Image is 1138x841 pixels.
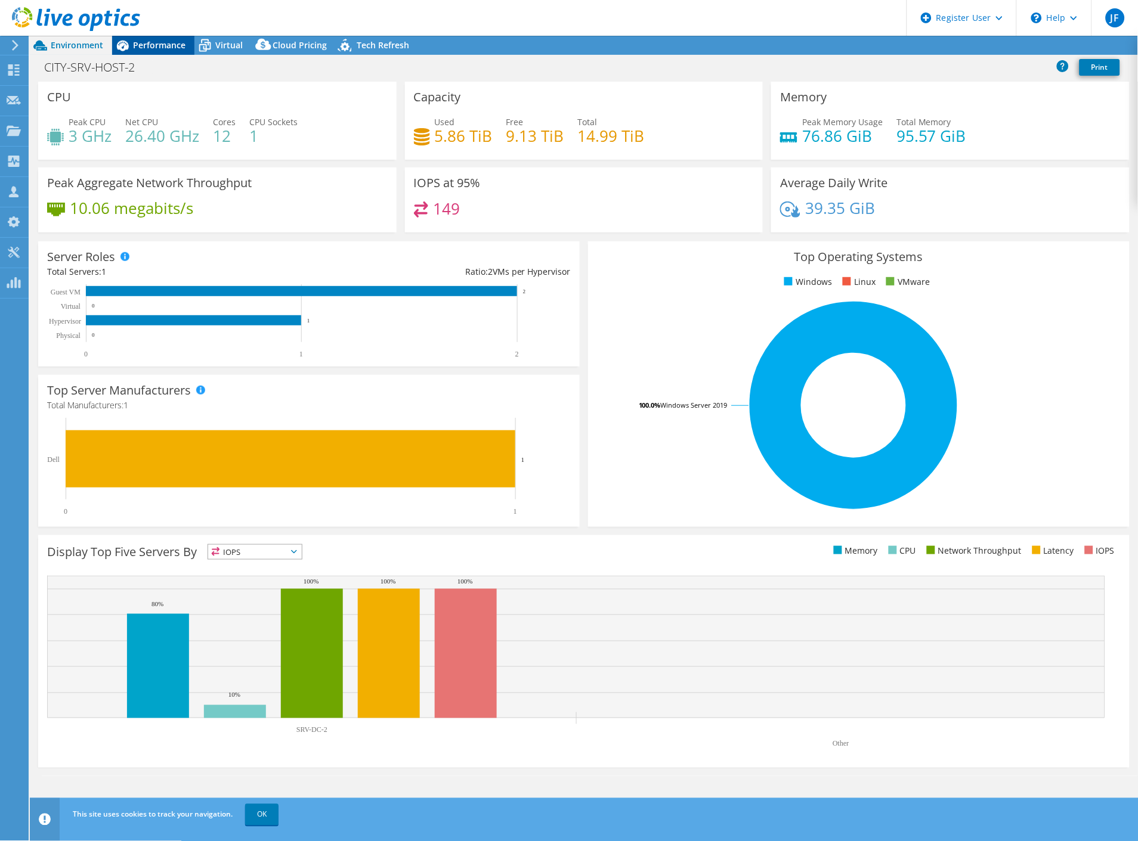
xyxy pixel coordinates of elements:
text: 0 [92,303,95,309]
text: Hypervisor [49,317,81,325]
span: Total Memory [896,116,951,128]
h4: 95.57 GiB [896,129,966,142]
span: Net CPU [125,116,158,128]
text: 2 [515,350,519,358]
h3: IOPS at 95% [414,176,481,190]
h4: Total Manufacturers: [47,399,571,412]
h4: 26.40 GHz [125,129,199,142]
text: 1 [307,318,310,324]
li: Linux [840,275,876,288]
li: CPU [886,544,916,557]
text: 0 [92,332,95,338]
div: Total Servers: [47,265,309,278]
h3: Peak Aggregate Network Throughput [47,176,252,190]
text: Virtual [61,302,81,311]
div: Ratio: VMs per Hypervisor [309,265,571,278]
text: 0 [64,507,67,516]
text: SRV-DC-2 [296,726,327,734]
span: 2 [488,266,493,277]
h3: Memory [780,91,827,104]
span: IOPS [208,545,302,559]
span: Environment [51,39,103,51]
h4: 9.13 TiB [506,129,564,142]
h4: 14.99 TiB [578,129,645,142]
text: Physical [56,331,81,340]
span: 1 [101,266,106,277]
h3: Top Operating Systems [597,250,1121,263]
span: Performance [133,39,185,51]
text: Guest VM [51,288,81,296]
h3: Capacity [414,91,461,104]
text: 100% [304,578,319,585]
text: 100% [381,578,396,585]
span: Peak CPU [69,116,106,128]
a: OK [245,804,279,826]
text: 2 [523,288,526,294]
h1: CITY-SRV-HOST-2 [39,61,153,74]
h4: 149 [433,202,460,215]
li: Memory [831,544,878,557]
h3: Average Daily Write [780,176,887,190]
text: 1 [514,507,517,516]
h4: 39.35 GiB [805,201,875,215]
text: Other [833,740,849,748]
span: Cores [213,116,236,128]
li: Latency [1029,544,1074,557]
text: 1 [299,350,303,358]
svg: \n [1031,13,1042,23]
text: 1 [521,456,525,463]
h3: CPU [47,91,71,104]
span: Total [578,116,598,128]
span: Tech Refresh [357,39,409,51]
text: 100% [457,578,473,585]
span: Used [435,116,455,128]
span: 1 [123,399,128,411]
span: This site uses cookies to track your navigation. [73,809,233,820]
li: VMware [883,275,930,288]
h4: 10.06 megabits/s [70,201,193,215]
span: Free [506,116,524,128]
text: 0 [84,350,88,358]
li: IOPS [1082,544,1115,557]
h4: 1 [249,129,298,142]
span: CPU Sockets [249,116,298,128]
li: Network Throughput [924,544,1022,557]
tspan: 100.0% [639,401,661,409]
li: Windows [781,275,832,288]
tspan: Windows Server 2019 [661,401,728,409]
h3: Server Roles [47,250,115,263]
h3: Top Server Manufacturers [47,384,191,397]
text: 80% [151,600,163,607]
text: Dell [47,455,60,464]
span: Cloud Pricing [273,39,327,51]
a: Print [1080,59,1120,76]
span: Virtual [215,39,243,51]
h4: 3 GHz [69,129,112,142]
span: Peak Memory Usage [802,116,883,128]
h4: 76.86 GiB [802,129,883,142]
h4: 5.86 TiB [435,129,493,142]
h4: 12 [213,129,236,142]
span: JF [1106,8,1125,27]
text: 10% [228,691,240,699]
